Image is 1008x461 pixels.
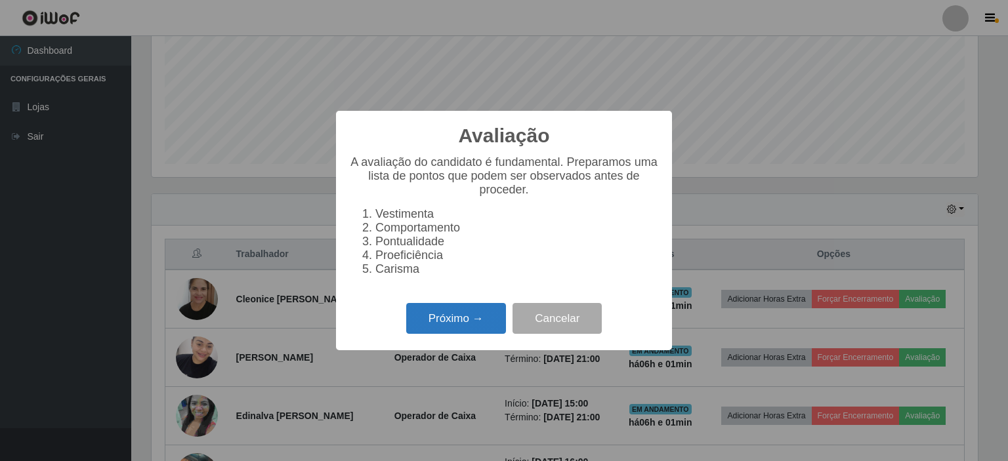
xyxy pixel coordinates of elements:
button: Próximo → [406,303,506,334]
li: Pontualidade [375,235,659,249]
p: A avaliação do candidato é fundamental. Preparamos uma lista de pontos que podem ser observados a... [349,155,659,197]
li: Carisma [375,262,659,276]
li: Comportamento [375,221,659,235]
li: Proeficiência [375,249,659,262]
h2: Avaliação [459,124,550,148]
li: Vestimenta [375,207,659,221]
button: Cancelar [513,303,602,334]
